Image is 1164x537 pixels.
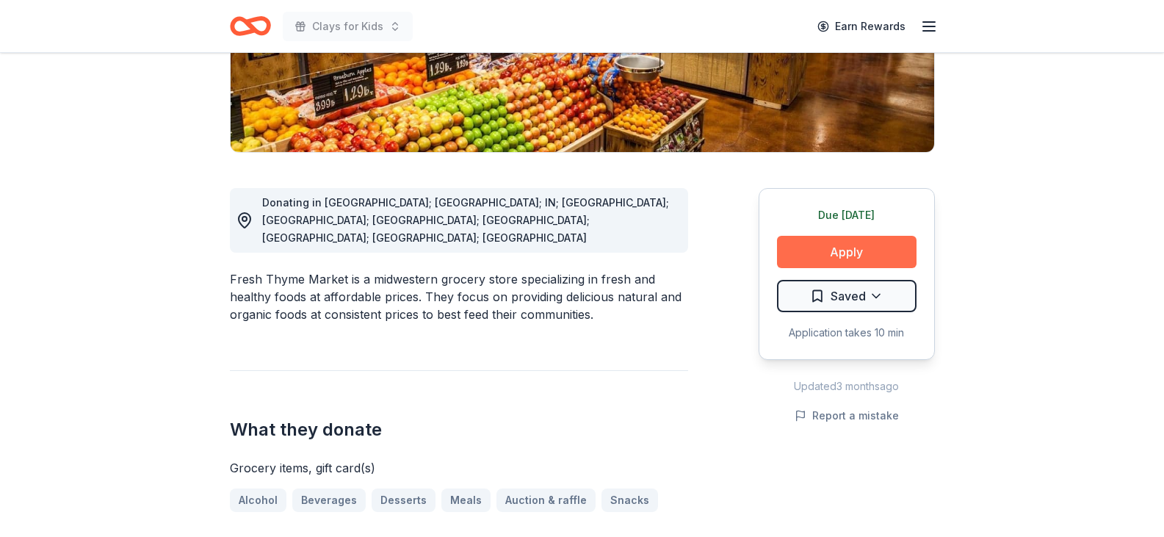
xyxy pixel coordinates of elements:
div: Fresh Thyme Market is a midwestern grocery store specializing in fresh and healthy foods at affor... [230,270,688,323]
a: Meals [441,489,491,512]
div: Grocery items, gift card(s) [230,459,688,477]
button: Apply [777,236,917,268]
a: Auction & raffle [496,489,596,512]
a: Alcohol [230,489,286,512]
span: Donating in [GEOGRAPHIC_DATA]; [GEOGRAPHIC_DATA]; IN; [GEOGRAPHIC_DATA]; [GEOGRAPHIC_DATA]; [GEOG... [262,196,669,244]
div: Updated 3 months ago [759,378,935,395]
button: Report a mistake [795,407,899,425]
a: Earn Rewards [809,13,914,40]
span: Clays for Kids [312,18,383,35]
div: Due [DATE] [777,206,917,224]
a: Home [230,9,271,43]
span: Saved [831,286,866,306]
a: Desserts [372,489,435,512]
button: Saved [777,280,917,312]
a: Beverages [292,489,366,512]
a: Snacks [601,489,658,512]
button: Clays for Kids [283,12,413,41]
div: Application takes 10 min [777,324,917,342]
h2: What they donate [230,418,688,442]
